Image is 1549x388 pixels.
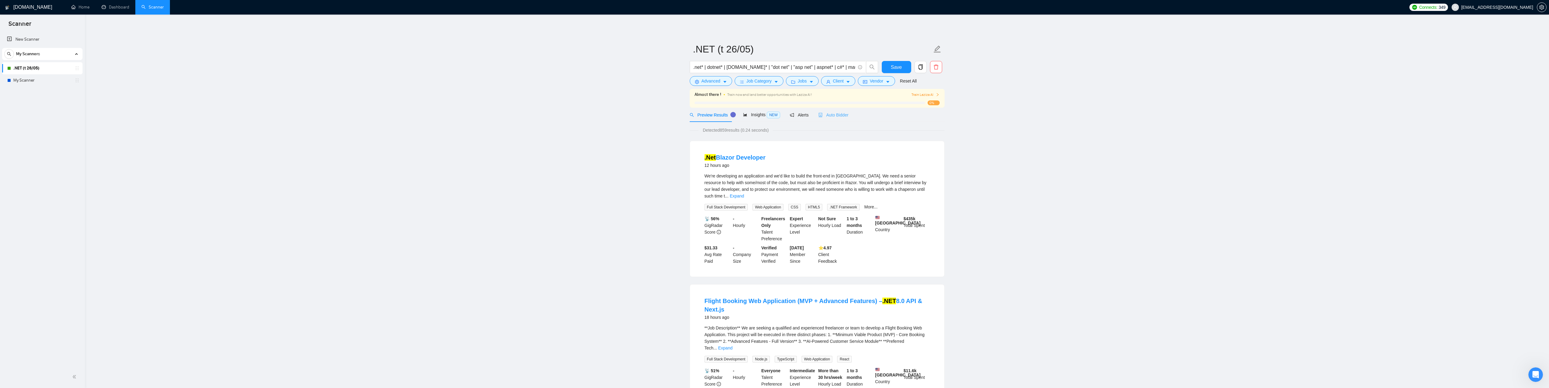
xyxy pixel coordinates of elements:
span: ... [713,346,717,350]
span: user [1453,5,1457,9]
a: Reset All [900,78,917,84]
span: Web Application [753,204,783,211]
div: Payment Verified [760,245,789,265]
span: delete [930,64,942,70]
b: Everyone [761,368,780,373]
div: Country [874,215,902,242]
b: $ 11.6k [904,368,917,373]
span: Advanced [702,78,720,84]
span: Job Category [746,78,772,84]
span: Preview Results [690,113,733,117]
button: idcardVendorcaret-down [858,76,895,86]
b: Freelancers Only [761,216,785,228]
span: info-circle [717,382,721,386]
span: We're developing an application and we'd like to build the front-end in [GEOGRAPHIC_DATA]. We nee... [705,174,927,198]
div: GigRadar Score [703,215,732,242]
span: setting [1537,5,1546,10]
a: dashboardDashboard [102,5,129,10]
span: info-circle [858,65,862,69]
span: Insights [743,112,780,117]
span: caret-down [809,79,813,84]
b: Not Sure [818,216,836,221]
span: React [837,356,851,363]
button: setting [1537,2,1547,12]
a: .NetBlazor Developer [705,154,766,161]
span: NEW [767,112,780,118]
span: ... [725,194,729,198]
a: homeHome [71,5,90,10]
span: Client [833,78,844,84]
div: Experience Level [789,215,817,242]
a: searchScanner [141,5,164,10]
span: Node.js [753,356,770,363]
span: Almost there ! [695,91,721,98]
a: My Scanner [13,74,71,86]
b: [GEOGRAPHIC_DATA] [875,215,921,225]
span: Scanner [4,19,36,32]
li: My Scanners [2,48,83,86]
a: setting [1537,5,1547,10]
span: Train now and land better opportunities with Laziza AI ! [727,93,812,97]
button: Save [882,61,911,73]
div: 12 hours ago [705,162,766,169]
b: Intermediate [790,368,815,373]
a: More... [864,204,878,209]
span: HTML5 [806,204,822,211]
span: Connects: [1419,4,1437,11]
div: Hourly Load [817,367,846,387]
b: 1 to 3 months [847,368,862,380]
mark: .Net [705,154,716,161]
a: New Scanner [7,33,78,46]
span: double-left [72,374,78,380]
b: [DATE] [790,245,804,250]
div: We're developing an application and we'd like to build the front-end in Blazor. We need a senior ... [705,173,930,199]
div: 18 hours ago [705,314,930,321]
b: - [733,368,734,373]
div: Client Feedback [817,245,846,265]
div: Member Since [789,245,817,265]
iframe: Intercom live chat [1528,367,1543,382]
a: Expand [718,346,732,350]
a: .NET (t 26/05) [13,62,71,74]
span: .NET Framework [827,204,859,211]
b: Verified [761,245,777,250]
div: GigRadar Score [703,367,732,387]
span: copy [915,64,926,70]
input: Search Freelance Jobs... [693,63,855,71]
div: Duration [845,367,874,387]
span: area-chart [743,113,747,117]
span: idcard [863,79,867,84]
li: New Scanner [2,33,83,46]
span: Jobs [798,78,807,84]
button: search [866,61,878,73]
span: user [826,79,830,84]
a: Flight Booking Web Application (MVP + Advanced Features) –.NET8.0 API & Next.js [705,298,922,313]
span: info-circle [717,230,721,234]
div: Hourly [732,215,760,242]
span: caret-down [774,79,778,84]
b: - [733,216,734,221]
span: right [936,93,939,96]
button: settingAdvancedcaret-down [690,76,732,86]
span: bars [740,79,744,84]
button: userClientcaret-down [821,76,856,86]
span: search [690,113,694,117]
a: Expand [730,194,744,198]
span: notification [790,113,794,117]
div: **Job Description** We are seeking a qualified and experienced freelancer or team to develop a Fl... [705,325,930,351]
div: Experience Level [789,367,817,387]
b: 1 to 3 months [847,216,862,228]
b: 📡 51% [705,368,719,373]
div: Hourly Load [817,215,846,242]
span: Alerts [790,113,809,117]
span: holder [75,66,79,71]
button: barsJob Categorycaret-down [735,76,783,86]
div: Avg Rate Paid [703,245,732,265]
button: Train Laziza AI [911,92,939,98]
span: holder [75,78,79,83]
span: CSS [788,204,801,211]
b: 📡 56% [705,216,719,221]
b: ⭐️ 4.97 [818,245,832,250]
img: 🇺🇸 [875,215,880,220]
